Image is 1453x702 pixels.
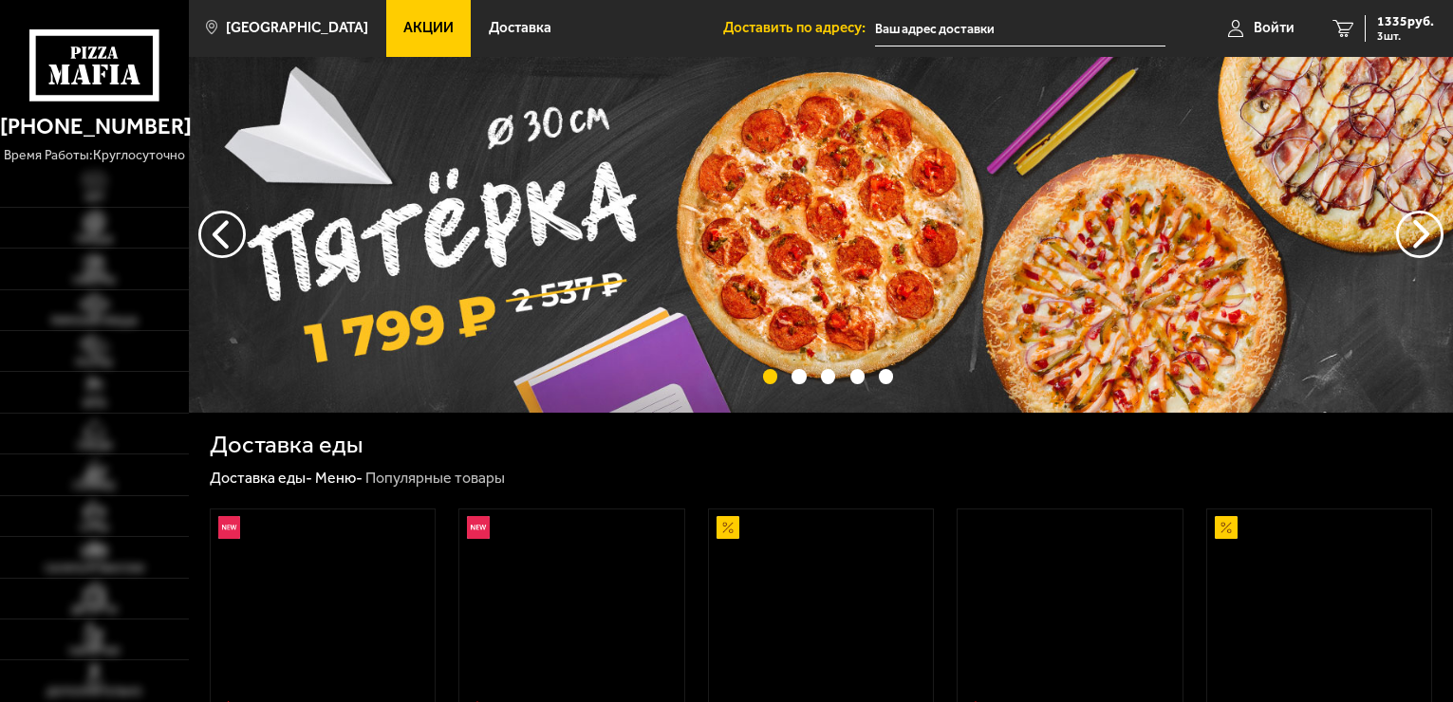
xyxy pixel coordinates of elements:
[717,516,739,539] img: Акционный
[875,11,1165,46] input: Ваш адрес доставки
[315,469,363,487] a: Меню-
[210,469,312,487] a: Доставка еды-
[763,369,777,383] button: точки переключения
[879,369,893,383] button: точки переключения
[1377,30,1434,42] span: 3 шт.
[226,21,368,35] span: [GEOGRAPHIC_DATA]
[365,469,505,489] div: Популярные товары
[489,21,551,35] span: Доставка
[1377,15,1434,28] span: 1335 руб.
[850,369,865,383] button: точки переключения
[821,369,835,383] button: точки переключения
[1254,21,1295,35] span: Войти
[723,21,875,35] span: Доставить по адресу:
[218,516,241,539] img: Новинка
[210,433,363,457] h1: Доставка еды
[403,21,454,35] span: Акции
[1215,516,1238,539] img: Акционный
[198,211,246,258] button: следующий
[792,369,806,383] button: точки переключения
[467,516,490,539] img: Новинка
[1396,211,1444,258] button: предыдущий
